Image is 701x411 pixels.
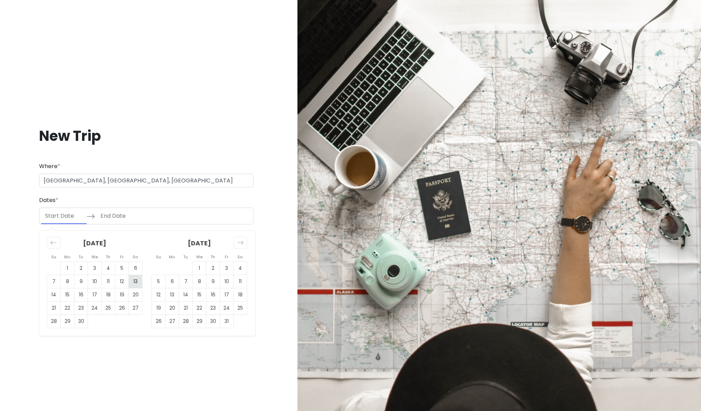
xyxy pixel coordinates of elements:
[206,315,220,328] td: Choose Thursday, October 30, 2025 as your check-in date. It’s available.
[91,254,98,260] small: We
[234,288,247,301] td: Choose Saturday, October 18, 2025 as your check-in date. It’s available.
[74,315,88,328] td: Choose Tuesday, September 30, 2025 as your check-in date. It’s available.
[206,275,220,288] td: Choose Thursday, October 9, 2025 as your check-in date. It’s available.
[220,301,234,315] td: Choose Friday, October 24, 2025 as your check-in date. It’s available.
[83,239,106,247] strong: [DATE]
[102,261,115,275] td: Choose Thursday, September 4, 2025 as your check-in date. It’s available.
[88,275,102,288] td: Choose Wednesday, September 10, 2025 as your check-in date. It’s available.
[237,254,243,260] small: Sa
[165,315,179,328] td: Choose Monday, October 27, 2025 as your check-in date. It’s available.
[169,254,175,260] small: Mo
[234,237,247,248] div: Move forward to switch to the next month.
[193,261,206,275] td: Choose Wednesday, October 1, 2025 as your check-in date. It’s available.
[133,254,138,260] small: Sa
[129,261,142,275] td: Choose Saturday, September 6, 2025 as your check-in date. It’s available.
[41,208,87,224] input: Start Date
[39,162,60,171] label: Where
[88,261,102,275] td: Choose Wednesday, September 3, 2025 as your check-in date. It’s available.
[152,275,165,288] td: Choose Sunday, October 5, 2025 as your check-in date. It’s available.
[165,275,179,288] td: Choose Monday, October 6, 2025 as your check-in date. It’s available.
[234,261,247,275] td: Choose Saturday, October 4, 2025 as your check-in date. It’s available.
[39,196,58,205] label: Dates
[79,254,83,260] small: Tu
[61,275,74,288] td: Choose Monday, September 8, 2025 as your check-in date. It’s available.
[47,315,61,328] td: Choose Sunday, September 28, 2025 as your check-in date. It’s available.
[51,254,56,260] small: Su
[220,288,234,301] td: Choose Friday, October 17, 2025 as your check-in date. It’s available.
[115,261,129,275] td: Choose Friday, September 5, 2025 as your check-in date. It’s available.
[39,174,253,188] input: City (e.g., New York)
[129,301,142,315] td: Choose Saturday, September 27, 2025 as your check-in date. It’s available.
[234,301,247,315] td: Choose Saturday, October 25, 2025 as your check-in date. It’s available.
[115,301,129,315] td: Choose Friday, September 26, 2025 as your check-in date. It’s available.
[179,315,193,328] td: Choose Tuesday, October 28, 2025 as your check-in date. It’s available.
[129,288,142,301] td: Choose Saturday, September 20, 2025 as your check-in date. It’s available.
[183,254,188,260] small: Tu
[193,288,206,301] td: Choose Wednesday, October 15, 2025 as your check-in date. It’s available.
[64,254,70,260] small: Mo
[115,275,129,288] td: Choose Friday, September 12, 2025 as your check-in date. It’s available.
[47,237,60,248] div: Move backward to switch to the previous month.
[61,261,74,275] td: Choose Monday, September 1, 2025 as your check-in date. It’s available.
[220,315,234,328] td: Choose Friday, October 31, 2025 as your check-in date. It’s available.
[188,239,211,247] strong: [DATE]
[97,208,142,224] input: End Date
[156,254,161,260] small: Su
[39,231,255,336] div: Calendar
[206,261,220,275] td: Choose Thursday, October 2, 2025 as your check-in date. It’s available.
[193,315,206,328] td: Choose Wednesday, October 29, 2025 as your check-in date. It’s available.
[179,301,193,315] td: Choose Tuesday, October 21, 2025 as your check-in date. It’s available.
[102,275,115,288] td: Choose Thursday, September 11, 2025 as your check-in date. It’s available.
[61,288,74,301] td: Choose Monday, September 15, 2025 as your check-in date. It’s available.
[39,127,253,145] h1: New Trip
[206,288,220,301] td: Choose Thursday, October 16, 2025 as your check-in date. It’s available.
[206,301,220,315] td: Choose Thursday, October 23, 2025 as your check-in date. It’s available.
[225,254,228,260] small: Fr
[74,275,88,288] td: Choose Tuesday, September 9, 2025 as your check-in date. It’s available.
[234,275,247,288] td: Choose Saturday, October 11, 2025 as your check-in date. It’s available.
[193,275,206,288] td: Choose Wednesday, October 8, 2025 as your check-in date. It’s available.
[47,301,61,315] td: Choose Sunday, September 21, 2025 as your check-in date. It’s available.
[165,301,179,315] td: Choose Monday, October 20, 2025 as your check-in date. It’s available.
[193,301,206,315] td: Choose Wednesday, October 22, 2025 as your check-in date. It’s available.
[88,301,102,315] td: Choose Wednesday, September 24, 2025 as your check-in date. It’s available.
[196,254,202,260] small: We
[165,288,179,301] td: Choose Monday, October 13, 2025 as your check-in date. It’s available.
[220,261,234,275] td: Choose Friday, October 3, 2025 as your check-in date. It’s available.
[152,301,165,315] td: Choose Sunday, October 19, 2025 as your check-in date. It’s available.
[179,275,193,288] td: Choose Tuesday, October 7, 2025 as your check-in date. It’s available.
[102,288,115,301] td: Choose Thursday, September 18, 2025 as your check-in date. It’s available.
[61,301,74,315] td: Choose Monday, September 22, 2025 as your check-in date. It’s available.
[47,275,61,288] td: Choose Sunday, September 7, 2025 as your check-in date. It’s available.
[74,301,88,315] td: Choose Tuesday, September 23, 2025 as your check-in date. It’s available.
[106,254,110,260] small: Th
[179,288,193,301] td: Choose Tuesday, October 14, 2025 as your check-in date. It’s available.
[129,275,142,288] td: Choose Saturday, September 13, 2025 as your check-in date. It’s available.
[88,288,102,301] td: Choose Wednesday, September 17, 2025 as your check-in date. It’s available.
[74,288,88,301] td: Choose Tuesday, September 16, 2025 as your check-in date. It’s available.
[220,275,234,288] td: Choose Friday, October 10, 2025 as your check-in date. It’s available.
[152,315,165,328] td: Choose Sunday, October 26, 2025 as your check-in date. It’s available.
[61,315,74,328] td: Choose Monday, September 29, 2025 as your check-in date. It’s available.
[74,261,88,275] td: Choose Tuesday, September 2, 2025 as your check-in date. It’s available.
[152,288,165,301] td: Choose Sunday, October 12, 2025 as your check-in date. It’s available.
[120,254,124,260] small: Fr
[115,288,129,301] td: Choose Friday, September 19, 2025 as your check-in date. It’s available.
[211,254,215,260] small: Th
[47,288,61,301] td: Choose Sunday, September 14, 2025 as your check-in date. It’s available.
[102,301,115,315] td: Choose Thursday, September 25, 2025 as your check-in date. It’s available.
